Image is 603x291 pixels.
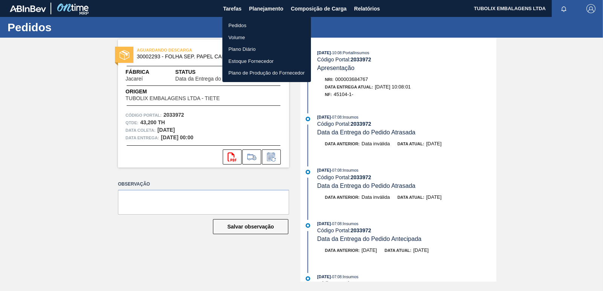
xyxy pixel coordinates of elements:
[222,43,311,55] a: Plano Diário
[222,67,311,79] a: Plano de Produção do Fornecedor
[222,32,311,44] a: Volume
[222,55,311,67] a: Estoque Fornecedor
[222,20,311,32] a: Pedidos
